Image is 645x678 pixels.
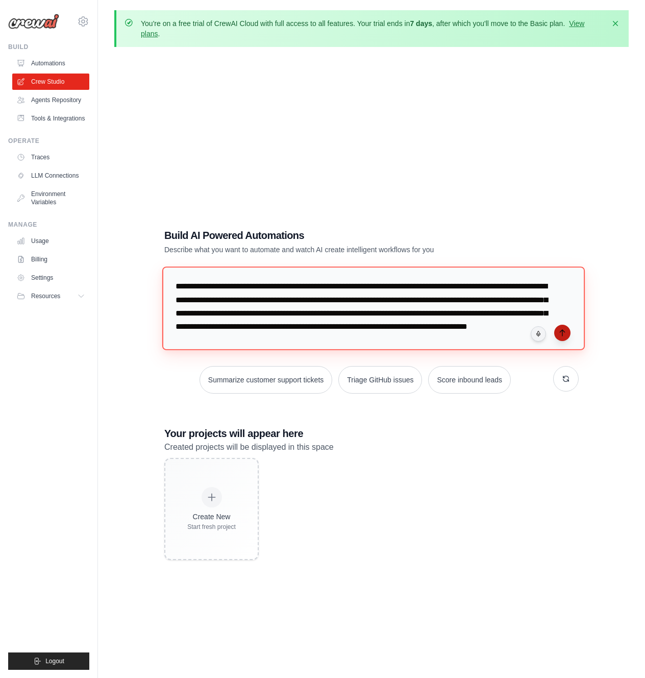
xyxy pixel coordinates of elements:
a: Automations [12,55,89,71]
button: Resources [12,288,89,304]
a: Tools & Integrations [12,110,89,127]
a: Agents Repository [12,92,89,108]
p: Created projects will be displayed in this space [164,441,579,454]
a: Environment Variables [12,186,89,210]
div: Start fresh project [187,523,236,531]
span: Resources [31,292,60,300]
a: Usage [12,233,89,249]
a: LLM Connections [12,167,89,184]
img: Logo [8,14,59,29]
p: Describe what you want to automate and watch AI create intelligent workflows for you [164,245,507,255]
p: You're on a free trial of CrewAI Cloud with full access to all features. Your trial ends in , aft... [141,18,604,39]
div: Build [8,43,89,51]
a: Settings [12,270,89,286]
a: Crew Studio [12,74,89,90]
div: Operate [8,137,89,145]
a: Billing [12,251,89,268]
button: Summarize customer support tickets [200,366,332,394]
button: Triage GitHub issues [338,366,422,394]
div: Create New [187,512,236,522]
div: Manage [8,221,89,229]
a: Traces [12,149,89,165]
strong: 7 days [410,19,432,28]
button: Logout [8,652,89,670]
h3: Your projects will appear here [164,426,579,441]
button: Click to speak your automation idea [531,326,546,342]
h1: Build AI Powered Automations [164,228,507,243]
span: Logout [45,657,64,665]
button: Score inbound leads [428,366,511,394]
button: Get new suggestions [553,366,579,392]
